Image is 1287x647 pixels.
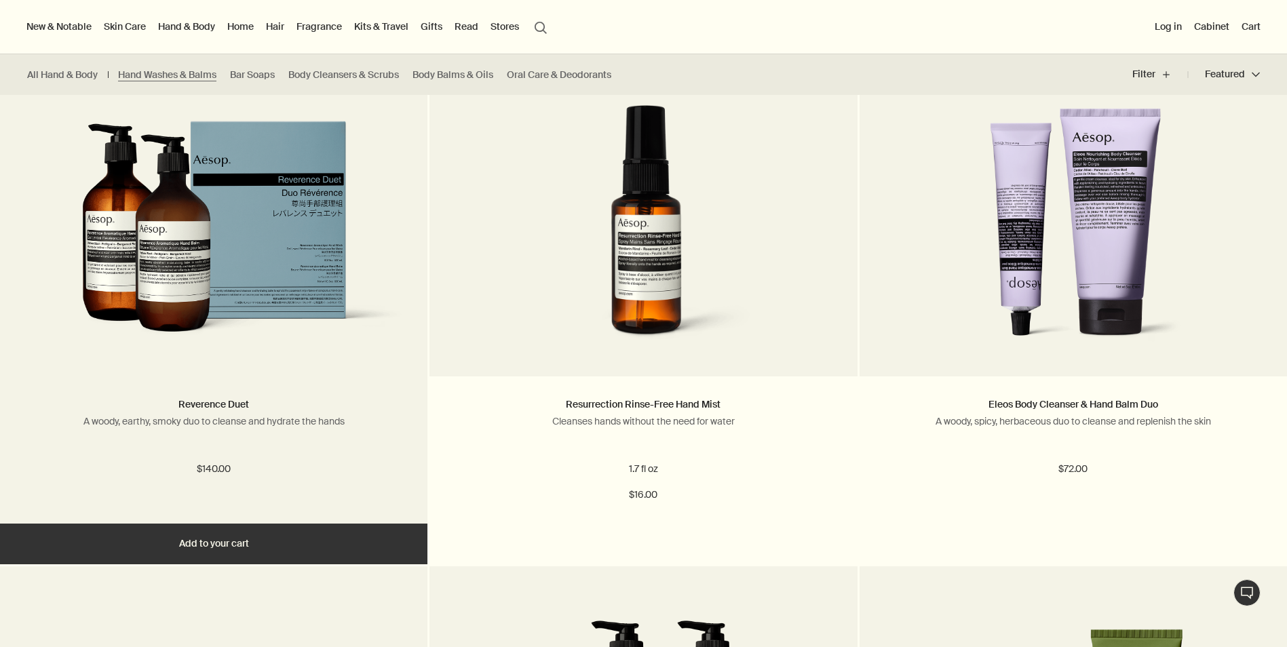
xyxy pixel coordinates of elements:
[24,18,94,35] button: New & Notable
[988,398,1158,410] a: Eleos Body Cleanser & Hand Balm Duo
[20,121,407,355] img: Reverence Duet in outer carton
[1188,58,1260,91] button: Featured
[263,18,287,35] a: Hair
[197,461,231,477] span: $140.00
[488,18,522,35] button: Stores
[520,105,767,356] img: resurrection rinse free mist in amber spray bottle
[1233,579,1261,606] button: Live Assistance
[230,68,275,81] a: Bar Soaps
[529,14,553,39] button: Open search
[1132,58,1188,91] button: Filter
[450,415,837,427] p: Cleanses hands without the need for water
[452,18,481,35] a: Read
[101,18,149,35] a: Skin Care
[294,18,345,35] a: Fragrance
[429,105,857,376] a: resurrection rinse free mist in amber spray bottle
[1058,461,1088,477] span: $72.00
[225,18,256,35] a: Home
[880,415,1267,427] p: A woody, spicy, herbaceous duo to cleanse and replenish the skin
[178,398,249,410] a: Reverence Duet
[20,415,407,427] p: A woody, earthy, smoky duo to cleanse and hydrate the hands
[860,105,1287,376] a: Eleos Nourishing Body Cleanser and Eleos Aromatique Hand Balm.
[118,68,216,81] a: Hand Washes & Balms
[629,487,657,503] span: $16.00
[288,68,399,81] a: Body Cleansers & Scrubs
[1191,18,1232,35] a: Cabinet
[1152,18,1185,35] button: Log in
[1239,18,1263,35] button: Cart
[155,18,218,35] a: Hand & Body
[351,18,411,35] a: Kits & Travel
[507,68,611,81] a: Oral Care & Deodorants
[566,398,721,410] a: Resurrection Rinse-Free Hand Mist
[412,68,493,81] a: Body Balms & Oils
[963,105,1184,356] img: Eleos Nourishing Body Cleanser and Eleos Aromatique Hand Balm.
[418,18,445,35] a: Gifts
[27,68,98,81] a: All Hand & Body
